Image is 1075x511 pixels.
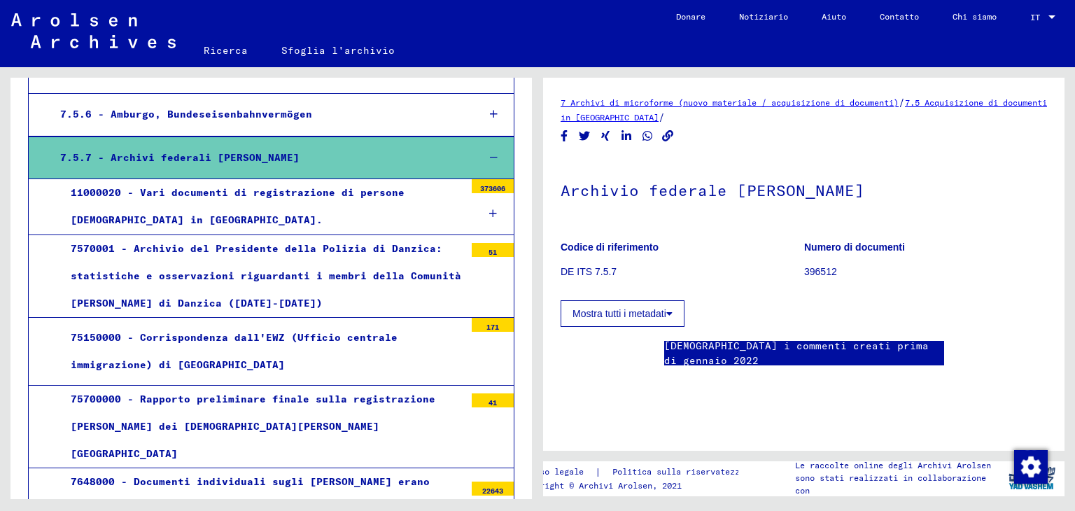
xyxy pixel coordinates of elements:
font: Politica sulla riservatezza [612,466,745,477]
font: | [595,465,601,478]
img: Modifica consenso [1014,450,1048,484]
font: / [659,111,665,123]
font: 75700000 - Rapporto preliminare finale sulla registrazione [PERSON_NAME] dei [DEMOGRAPHIC_DATA][P... [71,393,435,460]
font: DE ITS 7.5.7 [561,266,617,277]
font: Sfoglia l'archivio [281,44,395,57]
img: yv_logo.png [1006,461,1058,496]
button: Condividi su LinkedIn [619,127,634,145]
font: Le raccolte online degli Archivi Arolsen [795,460,991,470]
a: Ricerca [187,34,265,67]
button: Condividi su Twitter [577,127,592,145]
button: Condividi su WhatsApp [640,127,655,145]
font: / [899,96,905,108]
a: 7 Archivi di microforme (nuovo materiale / acquisizione di documenti) [561,97,899,108]
font: 7570001 - Archivio del Presidente della Polizia di Danzica: statistiche e osservazioni riguardant... [71,242,461,309]
font: Notiziario [739,11,788,22]
font: IT [1030,12,1040,22]
font: 51 [489,248,497,257]
a: [DEMOGRAPHIC_DATA] i commenti creati prima di gennaio 2022 [664,339,944,368]
font: Contatto [880,11,919,22]
font: Archivio federale [PERSON_NAME] [561,181,864,200]
font: 171 [486,323,499,332]
font: Avviso legale [520,466,584,477]
img: Arolsen_neg.svg [11,13,176,48]
font: 7.5.7 - Archivi federali [PERSON_NAME] [60,151,300,164]
font: Chi siamo [953,11,997,22]
font: Copyright © Archivi Arolsen, 2021 [520,480,682,491]
font: [DEMOGRAPHIC_DATA] i commenti creati prima di gennaio 2022 [664,339,929,367]
button: Copia il collegamento [661,127,675,145]
font: Aiuto [822,11,846,22]
font: Donare [676,11,705,22]
font: 41 [489,398,497,407]
div: Modifica consenso [1013,449,1047,483]
font: 75150000 - Corrispondenza dall'EWZ (Ufficio centrale immigrazione) di [GEOGRAPHIC_DATA] [71,331,398,371]
font: 11000020 - Vari documenti di registrazione di persone [DEMOGRAPHIC_DATA] in [GEOGRAPHIC_DATA]. [71,186,405,226]
a: Avviso legale [520,465,595,479]
font: Codice di riferimento [561,241,659,253]
font: 7.5.6 - Amburgo, Bundeseisenbahnvermögen [60,108,312,120]
font: 396512 [804,266,837,277]
a: Sfoglia l'archivio [265,34,412,67]
font: 373606 [480,184,505,193]
font: 22643 [482,486,503,496]
font: Numero di documenti [804,241,905,253]
button: Condividi su Facebook [557,127,572,145]
button: Mostra tutti i metadati [561,300,684,327]
font: Ricerca [204,44,248,57]
font: sono stati realizzati in collaborazione con [795,472,986,496]
a: Politica sulla riservatezza [601,465,761,479]
button: Condividi su Xing [598,127,613,145]
font: Mostra tutti i metadati [572,308,666,319]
